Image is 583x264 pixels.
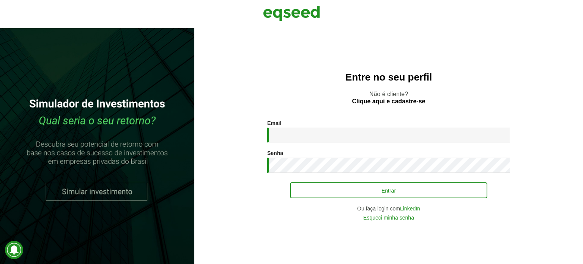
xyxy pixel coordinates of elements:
[263,4,320,23] img: EqSeed Logo
[352,98,425,104] a: Clique aqui e cadastre-se
[400,206,420,211] a: LinkedIn
[210,90,568,105] p: Não é cliente?
[267,206,510,211] div: Ou faça login com
[267,150,283,156] label: Senha
[267,120,281,126] label: Email
[363,215,414,220] a: Esqueci minha senha
[210,72,568,83] h2: Entre no seu perfil
[290,182,487,198] button: Entrar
